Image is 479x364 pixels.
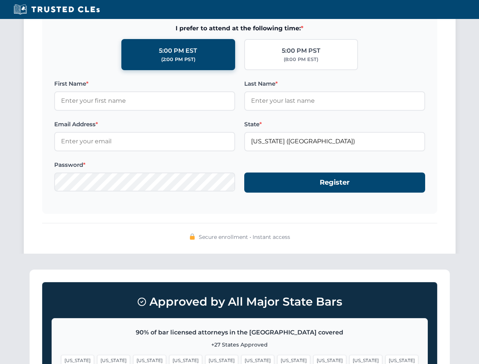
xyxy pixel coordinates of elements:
[161,56,195,63] div: (2:00 PM PST)
[54,24,425,33] span: I prefer to attend at the following time:
[54,91,235,110] input: Enter your first name
[54,79,235,88] label: First Name
[244,91,425,110] input: Enter your last name
[244,173,425,193] button: Register
[244,132,425,151] input: Florida (FL)
[282,46,320,56] div: 5:00 PM PST
[199,233,290,241] span: Secure enrollment • Instant access
[54,120,235,129] label: Email Address
[61,328,418,337] p: 90% of bar licensed attorneys in the [GEOGRAPHIC_DATA] covered
[189,234,195,240] img: 🔒
[244,79,425,88] label: Last Name
[54,132,235,151] input: Enter your email
[159,46,197,56] div: 5:00 PM EST
[52,292,428,312] h3: Approved by All Major State Bars
[244,120,425,129] label: State
[61,340,418,349] p: +27 States Approved
[54,160,235,169] label: Password
[11,4,102,15] img: Trusted CLEs
[284,56,318,63] div: (8:00 PM EST)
